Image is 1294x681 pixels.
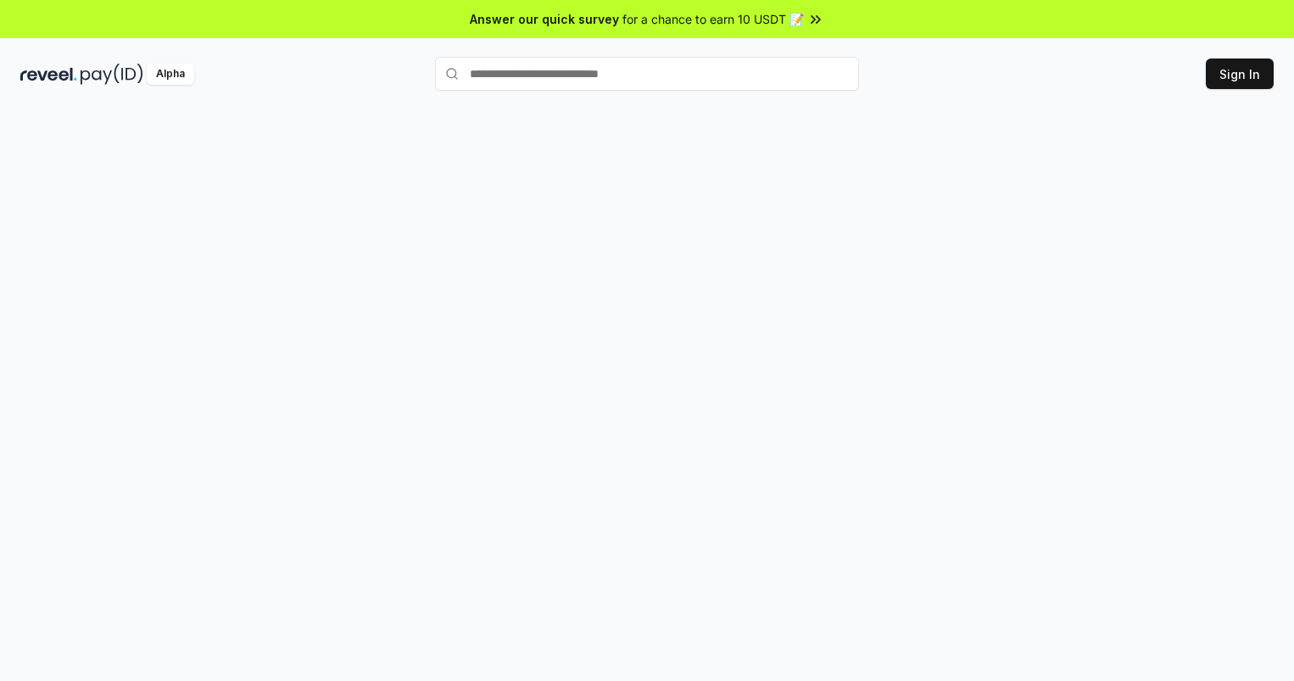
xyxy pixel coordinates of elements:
span: for a chance to earn 10 USDT 📝 [622,10,804,28]
img: pay_id [81,64,143,85]
img: reveel_dark [20,64,77,85]
div: Alpha [147,64,194,85]
span: Answer our quick survey [470,10,619,28]
button: Sign In [1206,59,1274,89]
